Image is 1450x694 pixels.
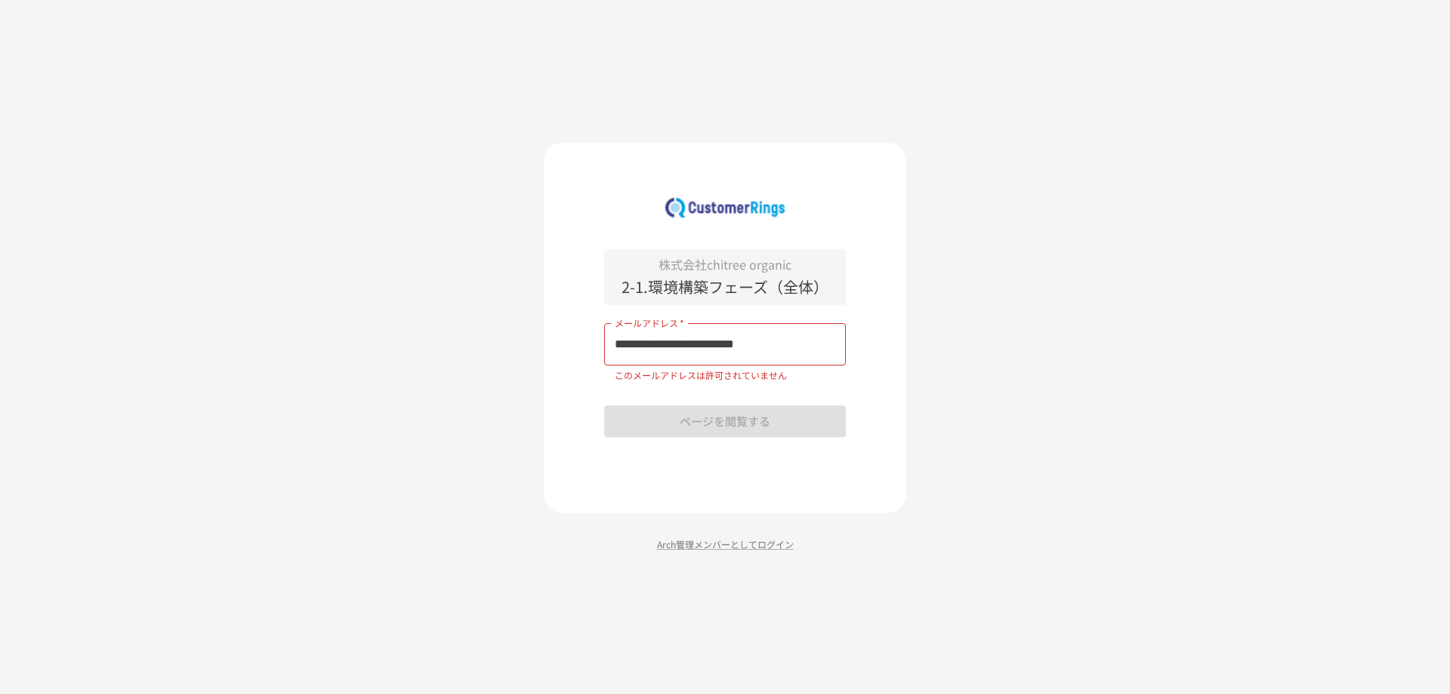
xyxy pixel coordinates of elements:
[615,316,684,329] label: メールアドレス
[656,188,795,227] img: 2eEvPB0nRDFhy0583kMjGN2Zv6C2P7ZKCFl8C3CzR0M
[604,255,846,275] p: 株式会社chitree organic
[604,275,846,299] p: 2-1.環境構築フェーズ（全体）
[544,537,906,551] p: Arch管理メンバーとしてログイン
[615,368,835,383] p: このメールアドレスは許可されていません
